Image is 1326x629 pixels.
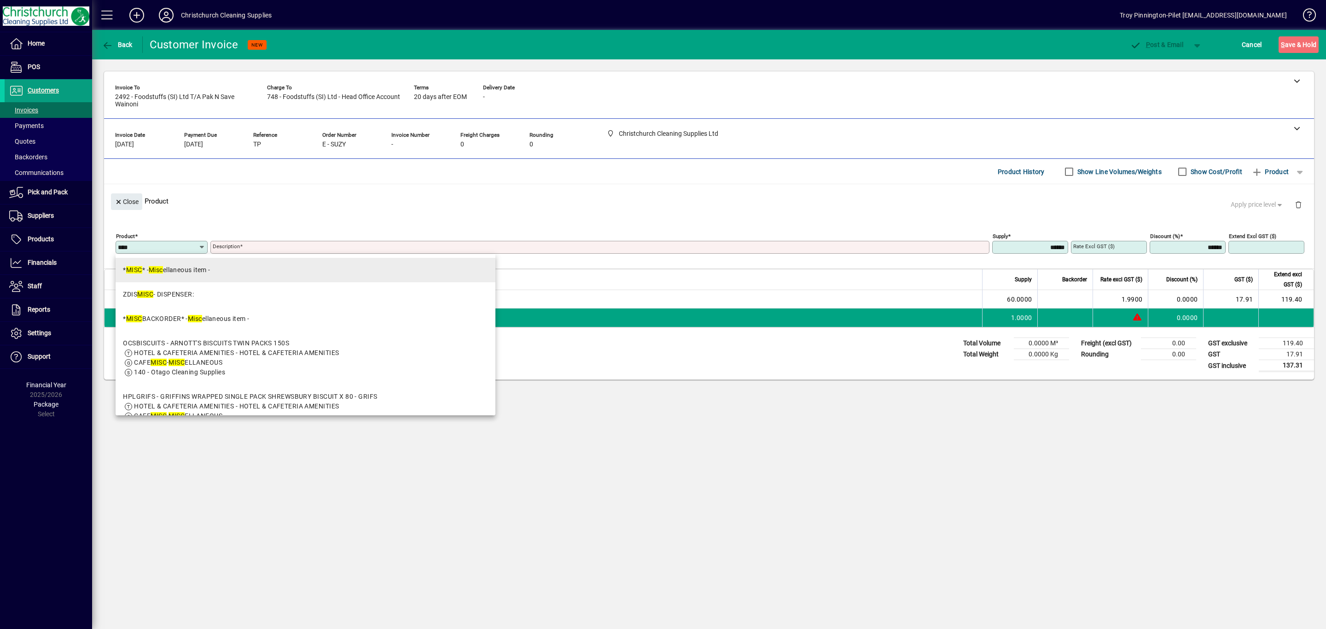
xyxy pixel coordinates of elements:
app-page-header-button: Back [92,36,143,53]
a: Staff [5,275,92,298]
div: Troy Pinnington-Pilet [EMAIL_ADDRESS][DOMAIN_NAME] [1120,8,1287,23]
span: Products [28,235,54,243]
span: CAFE - ELLANEOUS [134,412,222,419]
div: Customer Invoice [150,37,238,52]
span: Close [115,194,139,210]
div: ZDIS - DISPENSER: [123,290,194,299]
button: Save & Hold [1279,36,1319,53]
td: 17.91 [1259,349,1314,360]
td: 17.91 [1203,290,1258,309]
span: Extend excl GST ($) [1264,269,1302,290]
span: Invoices [9,106,38,114]
button: Cancel [1239,36,1264,53]
div: Product [104,184,1314,218]
span: Communications [9,169,64,176]
span: Quotes [9,138,35,145]
span: Reports [28,306,50,313]
div: * * - ellaneous item - [123,265,210,275]
label: Show Cost/Profit [1189,167,1242,176]
mat-option: OCSBISCUITS - ARNOTT'S BISCUITS TWIN PACKS 150S [116,331,495,384]
app-page-header-button: Delete [1287,200,1309,209]
span: E - SUZY [322,141,346,148]
td: GST inclusive [1204,360,1259,372]
td: 0.00 [1141,349,1196,360]
span: - [483,93,485,101]
span: Product History [998,164,1045,179]
span: Settings [28,329,51,337]
span: [DATE] [184,141,203,148]
td: Freight (excl GST) [1076,338,1141,349]
td: 137.31 [1259,360,1314,372]
em: MISC [126,266,142,274]
mat-error: Required [213,254,982,263]
span: Back [102,41,133,48]
button: Apply price level [1227,197,1288,213]
span: HOTEL & CAFETERIA AMENITIES - HOTEL & CAFETERIA AMENITIES [134,349,339,356]
span: Rate excl GST ($) [1100,274,1142,285]
mat-label: Description [213,243,240,250]
button: Back [99,36,135,53]
a: Knowledge Base [1296,2,1314,32]
a: Home [5,32,92,55]
span: CAFE - ELLANEOUS [134,359,222,366]
a: Financials [5,251,92,274]
td: 119.40 [1258,290,1314,309]
mat-option: HPLGRIFS - GRIFFINS WRAPPED SINGLE PACK SHREWSBURY BISCUIT X 80 - GRIFS [116,384,495,438]
button: Delete [1287,193,1309,215]
td: 0.0000 Kg [1014,349,1069,360]
button: Profile [151,7,181,23]
span: Home [28,40,45,47]
span: S [1281,41,1285,48]
span: 1.0000 [1011,313,1032,322]
em: MISC [169,359,185,366]
td: 0.0000 [1148,290,1203,309]
span: Backorder [1062,274,1087,285]
span: 2492 - Foodstuffs (SI) Ltd T/A Pak N Save Wainoni [115,93,253,108]
span: 0 [529,141,533,148]
span: GST ($) [1234,274,1253,285]
div: OCSBISCUITS - ARNOTT'S BISCUITS TWIN PACKS 150S [123,338,339,348]
span: 20 days after EOM [414,93,467,101]
td: 0.00 [1141,338,1196,349]
td: GST exclusive [1204,338,1259,349]
span: Backorders [9,153,47,161]
a: Support [5,345,92,368]
td: Rounding [1076,349,1141,360]
em: Misc [188,315,202,322]
a: Products [5,228,92,251]
a: Payments [5,118,92,134]
td: GST [1204,349,1259,360]
span: Apply price level [1231,200,1284,210]
mat-label: Supply [993,233,1008,239]
em: MISC [151,412,167,419]
mat-label: Discount (%) [1150,233,1180,239]
span: Package [34,401,58,408]
span: Pick and Pack [28,188,68,196]
label: Show Line Volumes/Weights [1076,167,1162,176]
button: Post & Email [1125,36,1188,53]
span: [DATE] [115,141,134,148]
span: POS [28,63,40,70]
button: Product History [994,163,1048,180]
td: 0.0000 [1148,309,1203,327]
a: Communications [5,165,92,181]
a: Pick and Pack [5,181,92,204]
span: Payments [9,122,44,129]
span: ave & Hold [1281,37,1316,52]
span: - [391,141,393,148]
td: 0.0000 M³ [1014,338,1069,349]
a: Backorders [5,149,92,165]
td: 119.40 [1259,338,1314,349]
div: 1.9900 [1099,295,1142,304]
span: NEW [251,42,263,48]
mat-option: *MISC* - Miscellaneous item - [116,258,495,282]
div: HPLGRIFS - GRIFFINS WRAPPED SINGLE PACK SHREWSBURY BISCUIT X 80 - GRIFS [123,392,377,402]
mat-label: Rate excl GST ($) [1073,243,1115,250]
span: 60.0000 [1007,295,1032,304]
a: Reports [5,298,92,321]
mat-option: *MISCBACKORDER* - Miscellaneous item - [116,307,495,331]
span: 140 - Otago Cleaning Supplies [134,368,225,376]
span: HOTEL & CAFETERIA AMENITIES - HOTEL & CAFETERIA AMENITIES [134,402,339,410]
span: 748 - Foodstuffs (SI) Ltd - Head Office Account [267,93,400,101]
mat-label: Product [116,233,135,239]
